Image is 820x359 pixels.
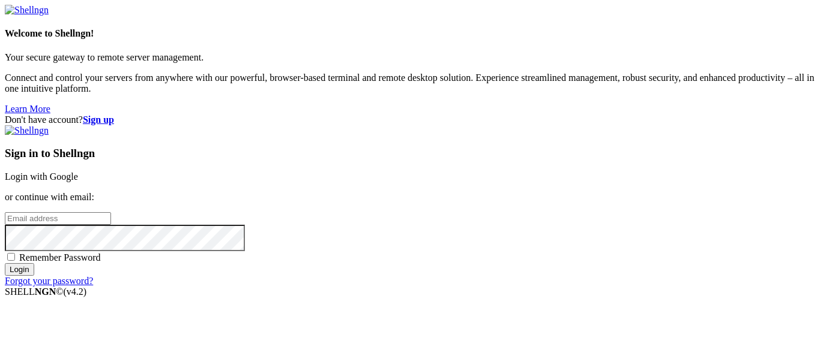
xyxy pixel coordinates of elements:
img: Shellngn [5,5,49,16]
span: Remember Password [19,252,101,263]
img: Shellngn [5,125,49,136]
h4: Welcome to Shellngn! [5,28,815,39]
a: Learn More [5,104,50,114]
input: Remember Password [7,253,15,261]
p: Connect and control your servers from anywhere with our powerful, browser-based terminal and remo... [5,73,815,94]
h3: Sign in to Shellngn [5,147,815,160]
a: Forgot your password? [5,276,93,286]
p: or continue with email: [5,192,815,203]
span: 4.2.0 [64,286,87,297]
a: Sign up [83,114,114,125]
p: Your secure gateway to remote server management. [5,52,815,63]
input: Email address [5,212,111,225]
span: SHELL © [5,286,86,297]
a: Login with Google [5,171,78,182]
input: Login [5,263,34,276]
b: NGN [35,286,56,297]
div: Don't have account? [5,114,815,125]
